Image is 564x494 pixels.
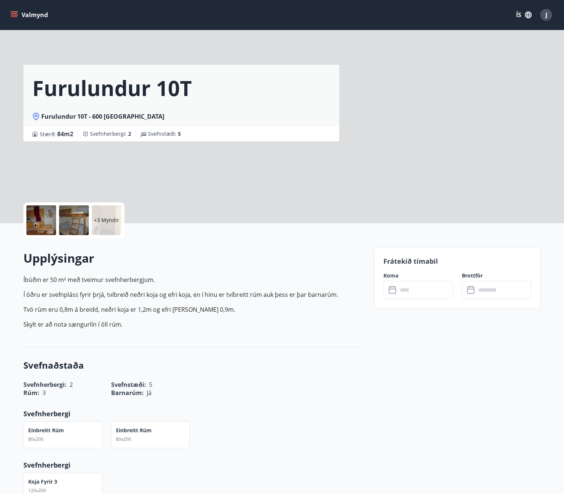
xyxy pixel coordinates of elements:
span: 2 [128,130,131,137]
span: Já [147,389,152,397]
p: Koja fyrir 3 [28,478,57,485]
span: Barnarúm : [111,389,144,397]
span: 5 [178,130,181,137]
p: Svefnherbergi [23,460,365,470]
span: Svefnstæði : [148,130,181,138]
label: Brottför [462,272,531,279]
button: menu [9,8,51,22]
label: Koma [383,272,453,279]
span: Rúm : [23,389,39,397]
p: +3 Myndir [94,216,119,224]
p: Tvö rúm eru 0,8m á breidd, neðri koja er 1,2m og efri [PERSON_NAME] 0,9m. [23,305,365,314]
p: Einbreitt rúm [116,427,152,434]
h3: Svefnaðstaða [23,359,365,372]
h2: Upplýsingar [23,250,365,266]
p: Í öðru er svefn­pláss fyrir þrjá, tví­breið neðri koja og efri koja, en í hinu er tvíbreitt rúm a... [23,290,365,299]
p: Svefnherbergi [23,409,365,418]
span: 84 m2 [57,130,73,138]
span: 80x200 [116,436,131,442]
button: ÍS [512,8,536,22]
span: 120x200 [28,487,46,494]
span: Furulundur 10T - 600 [GEOGRAPHIC_DATA] [41,112,164,121]
p: Frátekið tímabil [383,256,531,266]
p: Skylt er að nota sængurlín í öll rúm. [23,320,365,329]
span: J [545,11,547,19]
span: Stærð : [40,129,73,138]
h1: Furulundur 10T [32,74,192,102]
span: 80x200 [28,436,43,442]
p: Íbúðin er 50 m² með tveimur svefnherbergjum. [23,275,365,284]
p: Einbreitt rúm [28,427,64,434]
span: Svefnherbergi : [90,130,131,138]
button: J [537,6,555,24]
span: 3 [42,389,46,397]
